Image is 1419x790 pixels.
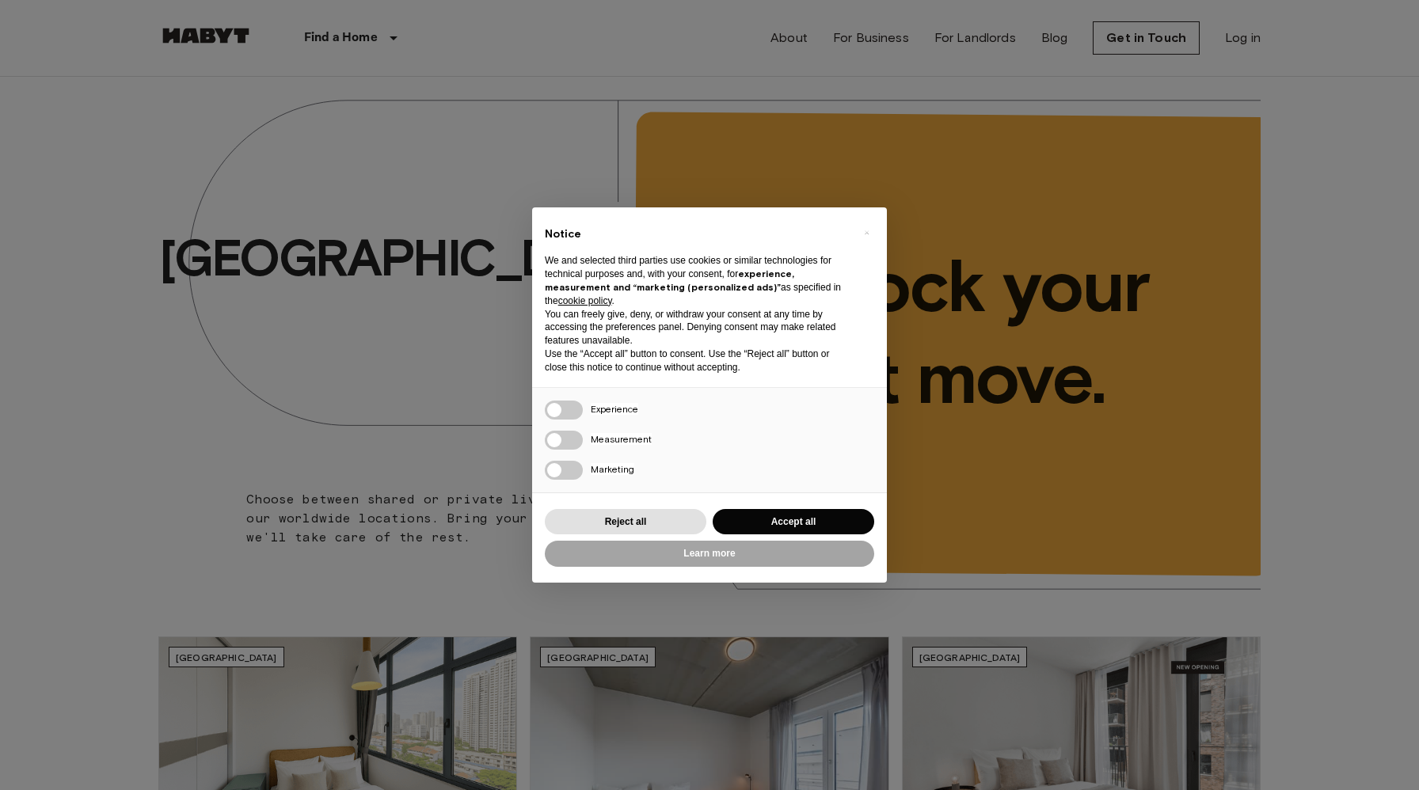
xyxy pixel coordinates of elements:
[591,433,652,445] span: Measurement
[545,268,794,293] strong: experience, measurement and “marketing (personalized ads)”
[545,226,849,242] h2: Notice
[591,463,634,475] span: Marketing
[545,254,849,307] p: We and selected third parties use cookies or similar technologies for technical purposes and, wit...
[854,220,879,245] button: Close this notice
[545,541,874,567] button: Learn more
[591,403,638,415] span: Experience
[545,308,849,348] p: You can freely give, deny, or withdraw your consent at any time by accessing the preferences pane...
[558,295,612,306] a: cookie policy
[545,509,706,535] button: Reject all
[545,348,849,374] p: Use the “Accept all” button to consent. Use the “Reject all” button or close this notice to conti...
[713,509,874,535] button: Accept all
[864,223,869,242] span: ×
